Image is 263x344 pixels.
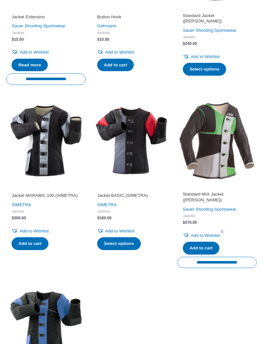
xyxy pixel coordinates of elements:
[12,23,65,28] a: Sauer Shooting Sportswear
[12,14,80,20] h2: Jacket Extension
[220,229,224,233] span: 1
[97,14,166,22] a: Button Hook
[97,216,99,220] span: $
[183,41,185,46] span: $
[12,202,31,207] a: SIMETRA
[6,101,86,180] img: Jacket MARABIC 100
[97,5,166,13] iframe: Customer reviews powered by Trustpilot
[12,14,80,22] a: Jacket Extension
[12,193,80,201] a: Jacket MARABIC 100 (SIMETRA)
[12,37,14,42] span: $
[12,37,24,42] bdi: 15.00
[97,193,166,201] a: Jacket BASIC (SIMETRA)
[97,209,166,214] span: Jackets
[105,229,134,233] span: Add to Wishlist
[97,37,109,42] bdi: 10.00
[12,184,80,191] iframe: Customer reviews powered by Trustpilot
[183,34,251,39] span: Jackets
[12,59,48,71] a: Read more about “Jacket Extension”
[105,50,134,55] span: Add to Wishlist
[12,209,80,214] span: Jackets
[12,237,48,250] a: Add to cart: “Jacket MARABIC 100 (SIMETRA)”
[183,28,236,33] a: Sauer Shooting Sportswear
[183,63,226,76] a: Select options for “Standard Jacket (SAUER)”
[97,184,166,191] iframe: Customer reviews powered by Trustpilot
[20,229,48,233] span: Add to Wishlist
[97,59,134,71] a: Add to cart: “Button Hook”
[183,13,251,26] a: Standard Jacket ([PERSON_NAME])
[97,227,134,235] a: Add to Wishlist
[183,220,197,225] bdi: 470.00
[183,191,251,205] a: Standard MIX Jacket ([PERSON_NAME])
[183,220,185,225] span: $
[183,191,251,203] h2: Standard MIX Jacket ([PERSON_NAME])
[191,233,220,238] span: Add to Wishlist
[191,54,220,59] span: Add to Wishlist
[20,50,48,55] span: Add to Wishlist
[183,53,220,61] a: Add to Wishlist
[183,13,251,24] h2: Standard Jacket ([PERSON_NAME])
[183,213,251,218] span: Jackets
[183,41,197,46] bdi: 240.00
[183,231,220,239] a: Add to Wishlist
[97,193,166,198] h2: Jacket BASIC (SIMETRA)
[183,184,251,191] iframe: Customer reviews powered by Trustpilot
[97,14,166,20] h2: Button Hook
[97,23,116,28] a: Gehmann
[12,216,14,220] span: $
[97,48,134,56] a: Add to Wishlist
[12,227,48,235] a: Add to Wishlist
[92,101,171,180] img: Jacket BASIC
[97,30,166,35] span: Jackets
[12,30,80,35] span: Jackets
[177,101,257,180] img: Standard MIX Jacket
[183,5,251,13] iframe: Customer reviews powered by Trustpilot
[97,216,111,220] bdi: 160.00
[183,242,219,255] a: Add to cart: “Standard MIX Jacket (SAUER)”
[12,48,48,56] a: Add to Wishlist
[12,193,80,198] h2: Jacket MARABIC 100 (SIMETRA)
[183,207,236,212] a: Sauer Shooting Sportswear
[97,202,117,207] a: SIMETRA
[97,37,99,42] span: $
[97,237,140,250] a: Select options for “Jacket BASIC (SIMETRA)”
[12,5,80,13] iframe: Customer reviews powered by Trustpilot
[12,216,26,220] bdi: 300.00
